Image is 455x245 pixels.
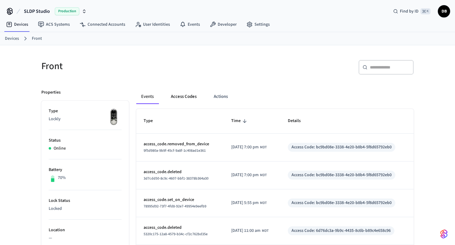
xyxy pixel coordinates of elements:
[144,225,216,231] p: access_code.deleted
[260,145,267,150] span: MDT
[32,35,42,42] a: Front
[205,19,242,30] a: Developer
[75,19,130,30] a: Connected Accounts
[166,89,201,104] button: Access Codes
[291,200,392,206] div: Access Code: bc9bd08e-3338-4e20-b8b4-5f8d65792eb0
[144,232,208,237] span: 5320c175-12a8-4579-b34c-cf2c762bd35e
[438,5,450,17] button: DB
[260,200,267,206] span: MDT
[144,176,209,181] span: 3d7cdd50-8c9c-4607-bbf1-38378b364a30
[49,206,122,212] p: Locked
[231,172,267,178] div: America/Denver
[54,145,66,152] p: Online
[144,116,161,126] span: Type
[440,229,448,239] img: SeamLogoGradient.69752ec5.svg
[55,7,79,15] span: Production
[144,148,206,153] span: 9f5d980a-9b9f-45cf-9a8f-1c408ad1e361
[291,144,392,150] div: Access Code: bc9bd08e-3338-4e20-b8b4-5f8d65792eb0
[231,200,259,206] span: [DATE] 5:55 pm
[231,116,249,126] span: Time
[260,173,267,178] span: MDT
[231,200,267,206] div: America/Denver
[231,228,269,234] div: America/Denver
[438,6,449,17] span: DB
[262,228,269,234] span: MDT
[144,197,216,203] p: access_code.set_on_device
[175,19,205,30] a: Events
[400,8,419,14] span: Find by ID
[1,19,33,30] a: Devices
[231,144,267,150] div: America/Denver
[209,89,233,104] button: Actions
[231,172,259,178] span: [DATE] 7:00 pm
[291,172,392,178] div: Access Code: bc9bd08e-3338-4e20-b8b4-5f8d65792eb0
[33,19,75,30] a: ACS Systems
[144,204,206,209] span: 78995d92-73f7-4fd8-92e7-49954e9eefb9
[49,108,122,114] p: Type
[41,89,61,96] p: Properties
[49,167,122,173] p: Battery
[49,235,122,241] p: —
[130,19,175,30] a: User Identities
[58,175,66,181] p: 70%
[420,8,431,14] span: ⌘ K
[136,89,414,104] div: ant example
[242,19,275,30] a: Settings
[49,137,122,144] p: Status
[24,8,50,15] span: SLDP Studio
[49,198,122,204] p: Lock Status
[231,144,259,150] span: [DATE] 7:00 pm
[41,60,224,72] h5: Front
[388,6,435,17] div: Find by ID⌘ K
[49,116,122,122] p: Lockly
[231,228,261,234] span: [DATE] 11:00 am
[106,108,122,126] img: Lockly Vision Lock, Front
[288,116,309,126] span: Details
[5,35,19,42] a: Devices
[291,228,391,234] div: Access Code: 6d76dc3a-9b9c-4435-8c6b-b89c4e658c96
[144,169,216,175] p: access_code.deleted
[136,89,159,104] button: Events
[49,227,122,233] p: Location
[144,141,216,147] p: access_code.removed_from_device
